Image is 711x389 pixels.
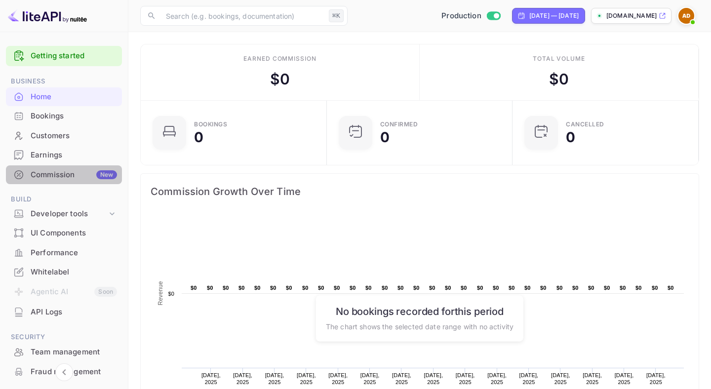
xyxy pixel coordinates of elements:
[429,285,435,291] text: $0
[556,285,563,291] text: $0
[6,343,122,361] a: Team management
[588,285,594,291] text: $0
[31,208,107,220] div: Developer tools
[201,372,221,385] text: [DATE], 2025
[31,366,117,378] div: Fraud management
[519,372,539,385] text: [DATE], 2025
[413,285,420,291] text: $0
[286,285,292,291] text: $0
[6,243,122,263] div: Performance
[6,87,122,107] div: Home
[233,372,252,385] text: [DATE], 2025
[524,285,531,291] text: $0
[424,372,443,385] text: [DATE], 2025
[6,165,122,185] div: CommissionNew
[238,285,245,291] text: $0
[477,285,483,291] text: $0
[487,372,507,385] text: [DATE], 2025
[6,146,122,164] a: Earnings
[31,111,117,122] div: Bookings
[194,130,203,144] div: 0
[6,362,122,382] div: Fraud management
[96,170,117,179] div: New
[652,285,658,291] text: $0
[397,285,404,291] text: $0
[326,305,513,317] h6: No bookings recorded for this period
[635,285,642,291] text: $0
[540,285,547,291] text: $0
[6,224,122,242] a: UI Components
[31,150,117,161] div: Earnings
[31,307,117,318] div: API Logs
[456,372,475,385] text: [DATE], 2025
[31,228,117,239] div: UI Components
[6,165,122,184] a: CommissionNew
[646,372,666,385] text: [DATE], 2025
[6,107,122,126] div: Bookings
[31,267,117,278] div: Whitelabel
[6,243,122,262] a: Performance
[566,121,604,127] div: CANCELLED
[441,10,481,22] span: Production
[157,281,164,305] text: Revenue
[302,285,309,291] text: $0
[151,184,689,199] span: Commission Growth Over Time
[6,205,122,223] div: Developer tools
[6,263,122,282] div: Whitelabel
[6,107,122,125] a: Bookings
[191,285,197,291] text: $0
[445,285,451,291] text: $0
[168,291,174,297] text: $0
[194,121,227,127] div: Bookings
[606,11,657,20] p: [DOMAIN_NAME]
[270,285,276,291] text: $0
[6,343,122,362] div: Team management
[297,372,316,385] text: [DATE], 2025
[604,285,610,291] text: $0
[529,11,579,20] div: [DATE] — [DATE]
[6,46,122,66] div: Getting started
[243,54,316,63] div: Earned commission
[223,285,229,291] text: $0
[6,87,122,106] a: Home
[6,263,122,281] a: Whitelabel
[265,372,284,385] text: [DATE], 2025
[6,194,122,205] span: Build
[533,54,586,63] div: Total volume
[31,347,117,358] div: Team management
[572,285,579,291] text: $0
[437,10,504,22] div: Switch to Sandbox mode
[31,247,117,259] div: Performance
[583,372,602,385] text: [DATE], 2025
[254,285,261,291] text: $0
[31,50,117,62] a: Getting started
[55,363,73,381] button: Collapse navigation
[392,372,411,385] text: [DATE], 2025
[620,285,626,291] text: $0
[6,76,122,87] span: Business
[615,372,634,385] text: [DATE], 2025
[6,303,122,322] div: API Logs
[31,130,117,142] div: Customers
[360,372,380,385] text: [DATE], 2025
[328,372,348,385] text: [DATE], 2025
[493,285,499,291] text: $0
[318,285,324,291] text: $0
[350,285,356,291] text: $0
[334,285,340,291] text: $0
[6,126,122,145] a: Customers
[8,8,87,24] img: LiteAPI logo
[6,126,122,146] div: Customers
[6,303,122,321] a: API Logs
[461,285,467,291] text: $0
[329,9,344,22] div: ⌘K
[6,224,122,243] div: UI Components
[160,6,325,26] input: Search (e.g. bookings, documentation)
[380,130,390,144] div: 0
[326,321,513,331] p: The chart shows the selected date range with no activity
[509,285,515,291] text: $0
[6,146,122,165] div: Earnings
[566,130,575,144] div: 0
[678,8,694,24] img: Abdelkabir Drifi
[668,285,674,291] text: $0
